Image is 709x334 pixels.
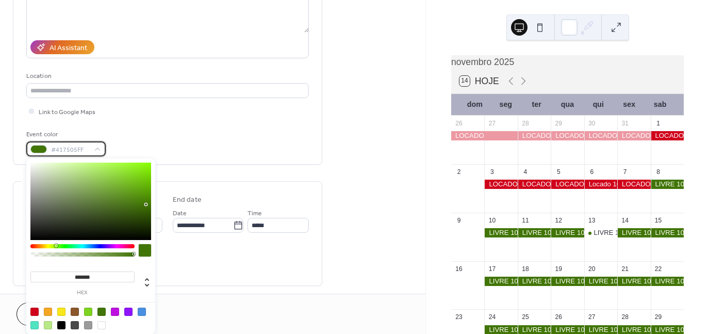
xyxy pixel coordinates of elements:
[645,94,675,115] div: sab
[621,313,630,322] div: 28
[551,228,584,237] div: LIVRE 10h às 17h
[484,277,517,286] div: LIVRE 10h às 17h
[30,308,39,316] div: #D0021B
[26,129,104,140] div: Event color
[617,277,650,286] div: LIVRE 10h às 17h
[654,167,663,176] div: 8
[554,119,563,128] div: 29
[57,321,65,329] div: #000000
[552,94,583,115] div: qua
[521,264,530,273] div: 18
[621,264,630,273] div: 21
[44,308,52,316] div: #F5A623
[44,321,52,329] div: #B8E986
[614,94,645,115] div: sex
[173,195,202,205] div: End date
[521,119,530,128] div: 28
[587,264,596,273] div: 20
[621,167,630,176] div: 7
[26,71,307,82] div: Location
[583,94,614,115] div: qui
[248,208,262,219] span: Time
[617,180,650,189] div: LOCADO 10h às 17h
[17,303,80,326] button: Cancel
[518,180,551,189] div: LOCADO 10h às 17h
[593,228,649,237] div: LIVRE 10h às 12h
[455,313,464,322] div: 23
[84,321,92,329] div: #9B9B9B
[138,308,146,316] div: #4A90E2
[551,131,584,140] div: LOCADO 10h às 17h
[57,308,65,316] div: #F8E71C
[621,216,630,225] div: 14
[484,180,517,189] div: LOCADO 10h às 17h
[521,216,530,225] div: 11
[554,167,563,176] div: 5
[587,167,596,176] div: 6
[30,290,135,296] label: hex
[488,216,497,225] div: 10
[50,43,87,54] div: AI Assistant
[518,131,551,140] div: LOCADO 10h às 17h
[521,167,530,176] div: 4
[651,277,684,286] div: LIVRE 10h às 17h
[551,180,584,189] div: LOCADO 10h às 17h
[488,313,497,322] div: 24
[111,308,119,316] div: #BD10E0
[488,119,497,128] div: 27
[84,308,92,316] div: #7ED321
[488,167,497,176] div: 3
[521,313,530,322] div: 25
[71,321,79,329] div: #4A4A4A
[617,131,650,140] div: LOCADO 10h às 17h
[654,119,663,128] div: 1
[554,313,563,322] div: 26
[39,107,95,118] span: Link to Google Maps
[490,94,521,115] div: seg
[621,119,630,128] div: 31
[51,145,89,155] span: #417505FF
[488,264,497,273] div: 17
[587,216,596,225] div: 13
[455,119,464,128] div: 26
[455,167,464,176] div: 2
[551,277,584,286] div: LIVRE 10h às 17h
[459,94,490,115] div: dom
[30,321,39,329] div: #50E3C2
[521,94,552,115] div: ter
[584,277,617,286] div: LIVRE 10h às 17h
[71,308,79,316] div: #8B572A
[654,216,663,225] div: 15
[30,40,94,54] button: AI Assistant
[518,277,551,286] div: LIVRE 10h às 17h
[456,73,503,89] button: 14Hoje
[651,180,684,189] div: LIVRE 10h às 17h
[451,131,518,140] div: LOCADO
[455,216,464,225] div: 9
[451,55,684,69] div: novembro 2025
[484,228,517,237] div: LIVRE 10h às 17h
[584,180,617,189] div: Locado 10h às 17h
[455,264,464,273] div: 16
[518,228,551,237] div: LIVRE 10h às 17h
[173,208,187,219] span: Date
[654,264,663,273] div: 22
[124,308,133,316] div: #9013FE
[584,131,617,140] div: LOCADO 10h às 17h
[97,308,106,316] div: #417505
[587,119,596,128] div: 30
[554,216,563,225] div: 12
[554,264,563,273] div: 19
[651,228,684,237] div: LIVRE 10h às 17h
[651,131,684,140] div: LOCADO 10h às 17h
[97,321,106,329] div: #FFFFFF
[617,228,650,237] div: LIVRE 10h às 17h
[584,228,617,237] div: LIVRE 10h às 12h
[654,313,663,322] div: 29
[587,313,596,322] div: 27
